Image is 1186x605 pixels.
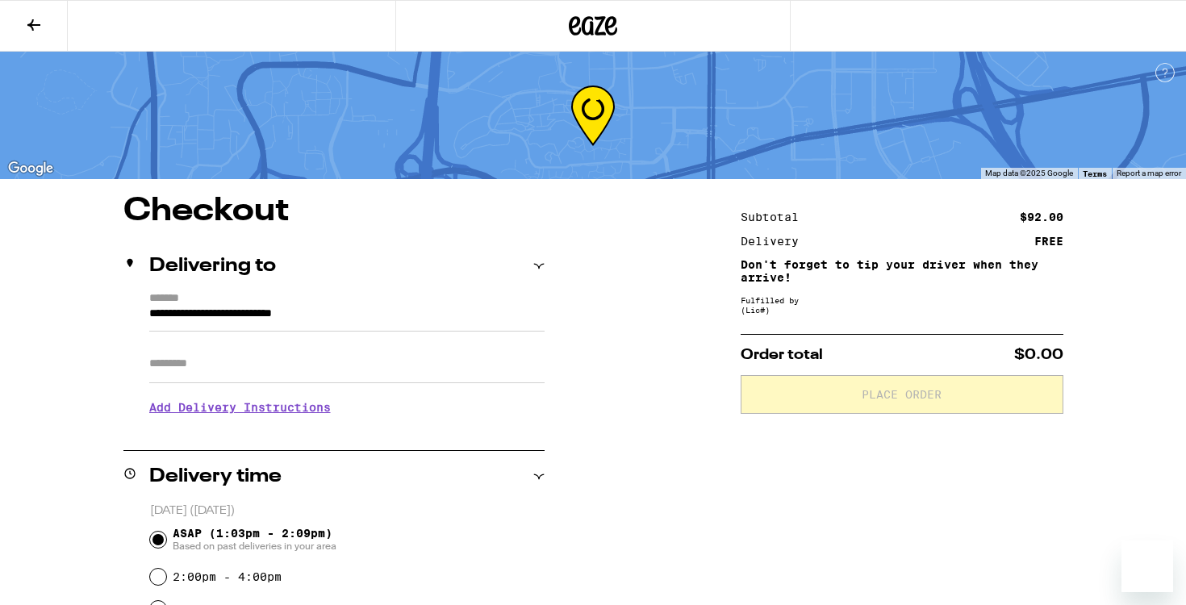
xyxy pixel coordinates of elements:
[741,258,1063,284] p: Don't forget to tip your driver when they arrive!
[4,158,57,179] img: Google
[149,389,545,426] h3: Add Delivery Instructions
[173,570,282,583] label: 2:00pm - 4:00pm
[173,540,336,553] span: Based on past deliveries in your area
[1083,169,1107,178] a: Terms
[862,389,942,400] span: Place Order
[4,158,57,179] a: Open this area in Google Maps (opens a new window)
[123,195,545,227] h1: Checkout
[741,348,823,362] span: Order total
[149,426,545,439] p: We'll contact you at [PHONE_NUMBER] when we arrive
[1121,540,1173,592] iframe: Button to launch messaging window
[741,211,810,223] div: Subtotal
[150,503,545,519] p: [DATE] ([DATE])
[1020,211,1063,223] div: $92.00
[741,295,1063,315] div: Fulfilled by (Lic# )
[149,467,282,486] h2: Delivery time
[173,527,336,553] span: ASAP (1:03pm - 2:09pm)
[1117,169,1181,177] a: Report a map error
[985,169,1073,177] span: Map data ©2025 Google
[741,236,810,247] div: Delivery
[1034,236,1063,247] div: FREE
[741,375,1063,414] button: Place Order
[1014,348,1063,362] span: $0.00
[149,257,276,276] h2: Delivering to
